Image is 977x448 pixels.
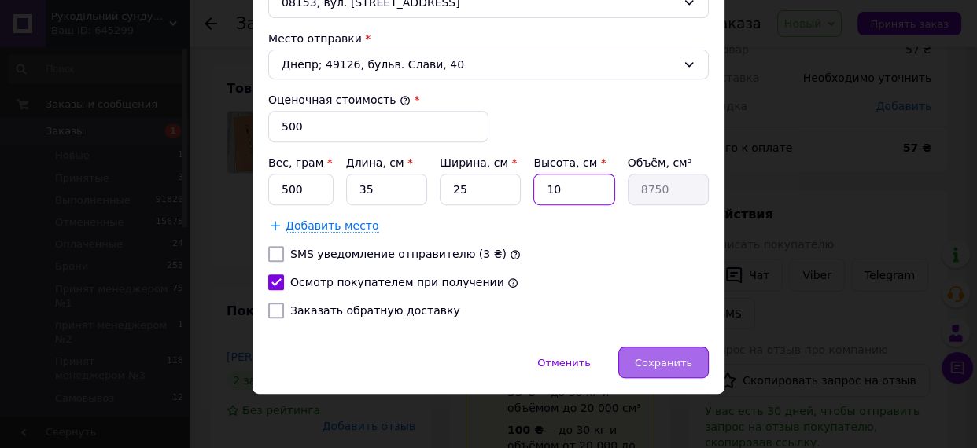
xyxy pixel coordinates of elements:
[268,156,333,169] label: Вес, грам
[628,155,709,171] div: Объём, см³
[290,248,507,260] label: SMS уведомление отправителю (3 ₴)
[268,94,411,106] label: Оценочная стоимость
[290,304,460,317] label: Заказать обратную доставку
[440,156,517,169] label: Ширина, см
[268,31,709,46] div: Место отправки
[537,357,591,369] span: Отменить
[286,219,379,233] span: Добавить место
[282,57,677,72] span: Днепр; 49126, бульв. Слави, 40
[635,357,692,369] span: Сохранить
[533,156,606,169] label: Высота, см
[346,156,413,169] label: Длина, см
[290,276,504,288] label: Осмотр покупателем при получении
